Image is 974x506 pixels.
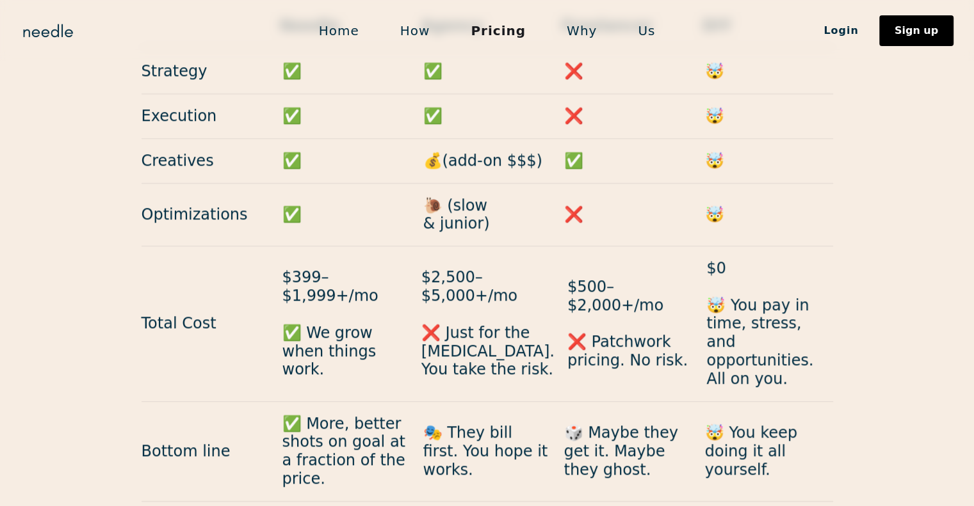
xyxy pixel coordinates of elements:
[142,62,270,81] p: Strategy
[705,205,833,224] p: 🤯
[142,107,270,125] p: Execution
[879,15,954,46] a: Sign up
[142,152,270,170] p: Creatives
[705,423,833,478] p: 🤯 You keep doing it all yourself.
[142,442,270,461] p: Bottom line
[705,152,833,170] p: 🤯
[803,20,879,42] a: Login
[423,62,551,81] p: ✅
[282,107,410,125] p: ✅
[282,62,410,81] p: ✅
[423,423,551,478] p: 🎭 They bill first. You hope it works.
[895,26,938,36] div: Sign up
[380,17,451,44] a: How
[421,268,555,379] p: $2,500–$5,000+/mo ❌ Just for the [MEDICAL_DATA]. You take the risk.
[564,423,692,478] p: 🎲 Maybe they get it. Maybe they ghost.
[142,205,270,224] p: Optimizations
[282,152,410,170] p: ✅
[564,107,692,125] p: ❌
[142,314,270,333] p: Total Cost
[546,17,617,44] a: Why
[423,152,551,170] p: 💰(add-on $$$)
[450,17,546,44] a: Pricing
[567,278,694,370] p: $500–$2,000+/mo ❌ Patchwork pricing. No risk.
[705,107,833,125] p: 🤯
[282,268,409,379] p: $399–$1,999+/mo ✅ We grow when things work.
[617,17,676,44] a: Us
[282,415,410,488] p: ✅ More, better shots on goal at a fraction of the price.
[564,205,692,224] p: ❌
[298,17,380,44] a: Home
[705,62,833,81] p: 🤯
[706,259,832,388] p: $0 🤯 You pay in time, stress, and opportunities. All on you.
[423,196,551,233] p: 🐌 (slow & junior)
[423,107,551,125] p: ✅
[282,205,410,224] p: ✅
[564,152,692,170] p: ✅
[564,62,692,81] p: ❌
